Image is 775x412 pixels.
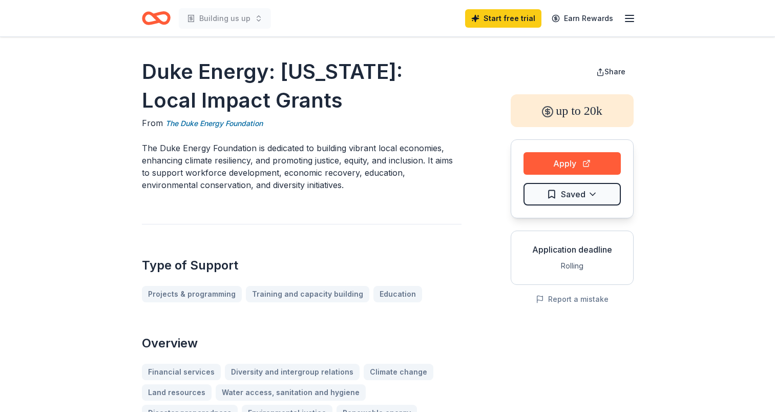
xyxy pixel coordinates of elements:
[199,12,250,25] span: Building us up
[142,6,171,30] a: Home
[604,67,625,76] span: Share
[373,286,422,302] a: Education
[165,117,263,130] a: The Duke Energy Foundation
[588,61,634,82] button: Share
[246,286,369,302] a: Training and capacity building
[519,260,625,272] div: Rolling
[142,286,242,302] a: Projects & programming
[465,9,541,28] a: Start free trial
[523,183,621,205] button: Saved
[536,293,609,305] button: Report a mistake
[511,94,634,127] div: up to 20k
[546,9,619,28] a: Earn Rewards
[523,152,621,175] button: Apply
[142,142,462,191] p: The Duke Energy Foundation is dedicated to building vibrant local economies, enhancing climate re...
[142,117,462,130] div: From
[142,335,462,352] h2: Overview
[142,257,462,274] h2: Type of Support
[519,243,625,256] div: Application deadline
[561,188,585,201] span: Saved
[142,57,462,115] h1: Duke Energy: [US_STATE]: Local Impact Grants
[179,8,271,29] button: Building us up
